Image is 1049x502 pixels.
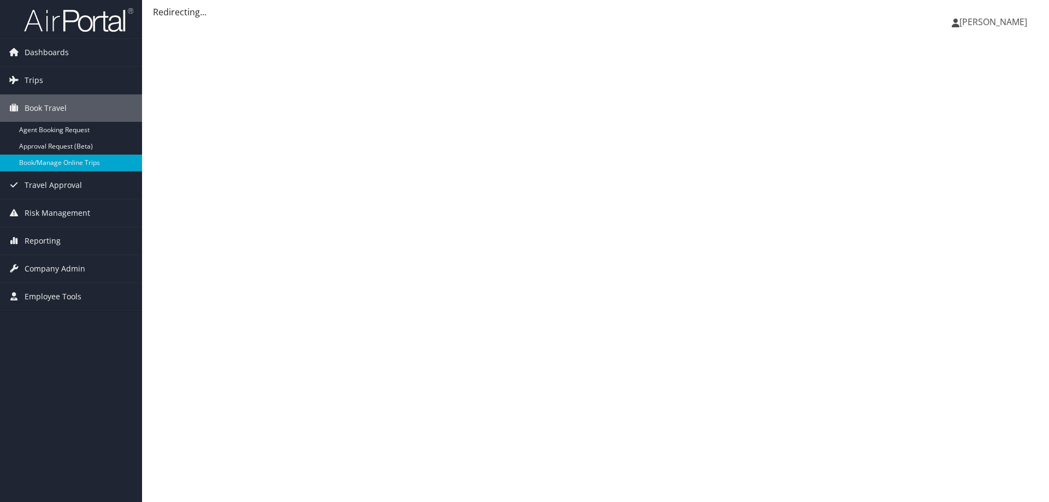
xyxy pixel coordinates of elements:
[25,39,69,66] span: Dashboards
[25,199,90,227] span: Risk Management
[25,227,61,255] span: Reporting
[25,255,85,282] span: Company Admin
[952,5,1038,38] a: [PERSON_NAME]
[25,67,43,94] span: Trips
[153,5,1038,19] div: Redirecting...
[959,16,1027,28] span: [PERSON_NAME]
[25,283,81,310] span: Employee Tools
[25,95,67,122] span: Book Travel
[25,172,82,199] span: Travel Approval
[24,7,133,33] img: airportal-logo.png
